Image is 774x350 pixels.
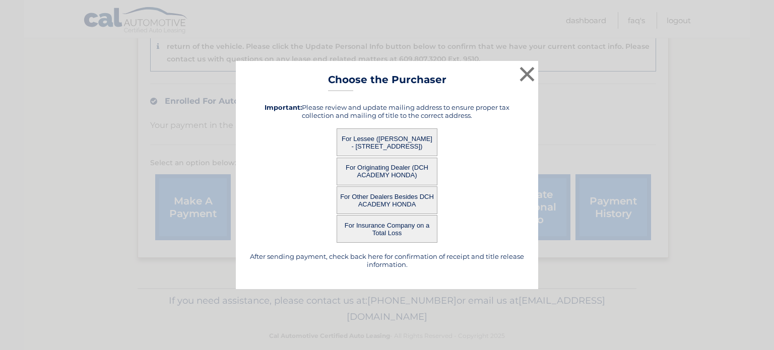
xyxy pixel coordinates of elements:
[337,186,437,214] button: For Other Dealers Besides DCH ACADEMY HONDA
[337,215,437,243] button: For Insurance Company on a Total Loss
[265,103,302,111] strong: Important:
[248,103,526,119] h5: Please review and update mailing address to ensure proper tax collection and mailing of title to ...
[337,128,437,156] button: For Lessee ([PERSON_NAME] - [STREET_ADDRESS])
[248,252,526,268] h5: After sending payment, check back here for confirmation of receipt and title release information.
[328,74,446,91] h3: Choose the Purchaser
[517,64,537,84] button: ×
[337,158,437,185] button: For Originating Dealer (DCH ACADEMY HONDA)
